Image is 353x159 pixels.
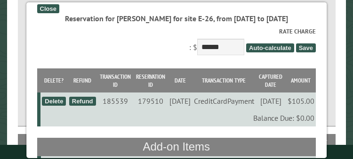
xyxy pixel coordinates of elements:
[42,97,66,106] div: Delete
[256,68,286,93] th: Captured Date
[168,92,192,109] td: [DATE]
[69,97,96,106] div: Refund
[29,1,175,12] label: Dates
[37,27,316,58] div: : $
[178,1,324,12] label: Site Number
[68,68,97,93] th: Refund
[286,92,316,109] td: $105.00
[40,68,67,93] th: Delete?
[37,4,59,13] div: Close
[193,92,256,109] td: CreditCardPayment
[23,134,48,151] th: Site
[256,92,286,109] td: [DATE]
[246,43,294,52] span: Auto-calculate
[37,138,316,156] th: Add-on Items
[134,68,168,93] th: Reservation ID
[97,68,134,93] th: Transaction ID
[286,68,316,93] th: Amount
[40,109,316,126] td: Balance Due: $0.00
[193,68,256,93] th: Transaction Type
[296,43,316,52] span: Save
[168,68,192,93] th: Date
[37,27,316,36] label: Rate Charge
[97,92,134,109] td: 185539
[37,13,316,24] div: Reservation for [PERSON_NAME] for site E-26, from [DATE] to [DATE]
[134,92,168,109] td: 179510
